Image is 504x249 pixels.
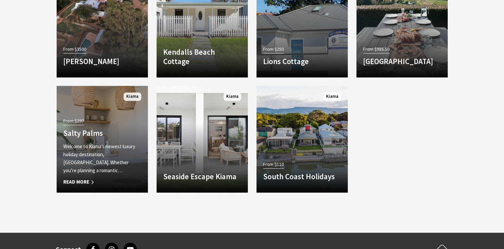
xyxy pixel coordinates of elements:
[363,45,389,53] span: From $935.50
[157,86,248,193] a: Another Image Used Seaside Escape Kiama Kiama
[63,57,141,66] h4: [PERSON_NAME]
[163,47,241,66] h4: Kendalls Beach Cottage
[63,117,84,125] span: From $297
[363,57,441,66] h4: [GEOGRAPHIC_DATA]
[263,57,341,66] h4: Lions Cottage
[124,92,141,101] span: Kiama
[63,129,141,138] h4: Salty Palms
[263,172,341,181] h4: South Coast Holidays
[63,45,86,53] span: From $3500
[63,178,141,186] span: Read More
[263,45,284,53] span: From $250
[256,86,348,193] a: Another Image Used From $110 South Coast Holidays Kiama
[163,172,241,181] h4: Seaside Escape Kiama
[263,161,284,168] span: From $110
[57,86,148,193] a: From $297 Salty Palms Welcome to Kiama’s newest luxury holiday destination, [GEOGRAPHIC_DATA]. Wh...
[224,92,241,101] span: Kiama
[323,92,341,101] span: Kiama
[63,143,141,175] p: Welcome to Kiama’s newest luxury holiday destination, [GEOGRAPHIC_DATA]. Whether you’re planning ...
